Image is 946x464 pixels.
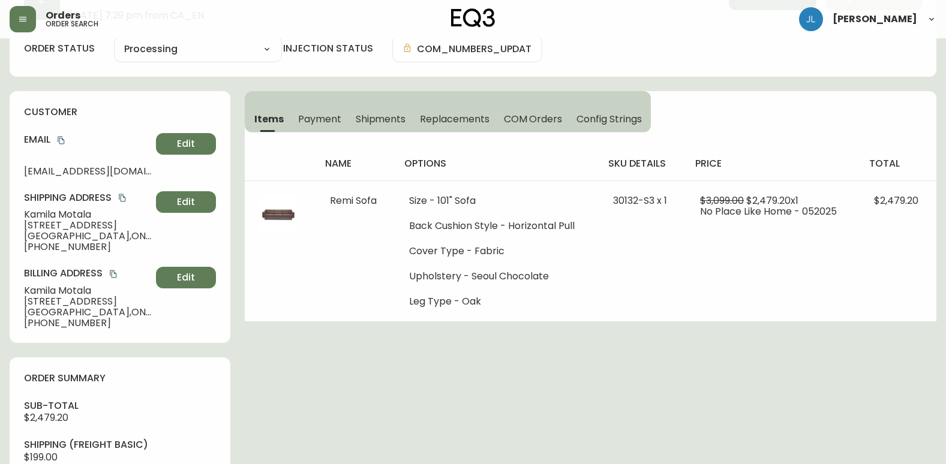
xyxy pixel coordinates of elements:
span: Edit [177,271,195,284]
span: $2,479.20 x 1 [746,194,798,207]
span: Kamila Motala [24,209,151,220]
li: Back Cushion Style - Horizontal Pull [409,221,584,231]
span: Shipments [356,113,406,125]
h4: sub-total [24,399,216,412]
button: copy [55,134,67,146]
button: Edit [156,191,216,213]
span: [EMAIL_ADDRESS][DOMAIN_NAME] [24,166,151,177]
h4: Email [24,133,151,146]
span: $2,479.20 [24,411,68,424]
span: [PHONE_NUMBER] [24,242,151,252]
h5: order search [46,20,98,28]
button: Edit [156,267,216,288]
span: Kamila Motala [24,285,151,296]
span: [GEOGRAPHIC_DATA] , ON , K1Y 2C1 , CA [24,231,151,242]
button: Edit [156,133,216,155]
img: logo [451,8,495,28]
h4: name [325,157,385,170]
label: order status [24,42,95,55]
span: Replacements [420,113,489,125]
span: Edit [177,195,195,209]
li: Leg Type - Oak [409,296,584,307]
span: Payment [298,113,341,125]
h4: Billing Address [24,267,151,280]
span: 30132-S3 x 1 [613,194,667,207]
span: [STREET_ADDRESS] [24,296,151,307]
li: Upholstery - Seoul Chocolate [409,271,584,282]
img: 1c9c23e2a847dab86f8017579b61559c [799,7,823,31]
h4: customer [24,106,216,119]
img: 8d46458f-cada-4904-99b2-b0d0c6d6d6e7.jpg [259,195,298,234]
span: $2,479.20 [874,194,918,207]
span: [GEOGRAPHIC_DATA] , ON , K1Y 2C1 , CA [24,307,151,318]
span: Remi Sofa [330,194,377,207]
h4: price [695,157,850,170]
h4: sku details [608,157,676,170]
span: [PERSON_NAME] [833,14,917,24]
span: Config Strings [576,113,641,125]
span: [STREET_ADDRESS] [24,220,151,231]
span: [PHONE_NUMBER] [24,318,151,329]
span: Edit [177,137,195,150]
h4: injection status [283,42,373,55]
li: Size - 101" Sofa [409,195,584,206]
h4: Shipping ( Freight Basic ) [24,438,216,451]
span: Items [254,113,284,125]
span: COM Orders [504,113,563,125]
li: Cover Type - Fabric [409,246,584,257]
button: copy [116,192,128,204]
h4: total [869,157,927,170]
h4: options [404,157,589,170]
span: Orders [46,11,80,20]
span: No Place Like Home - 052025 [700,204,837,218]
button: copy [107,268,119,280]
h4: order summary [24,372,216,385]
span: $3,099.00 [700,194,744,207]
span: $199.00 [24,450,58,464]
h4: Shipping Address [24,191,151,204]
